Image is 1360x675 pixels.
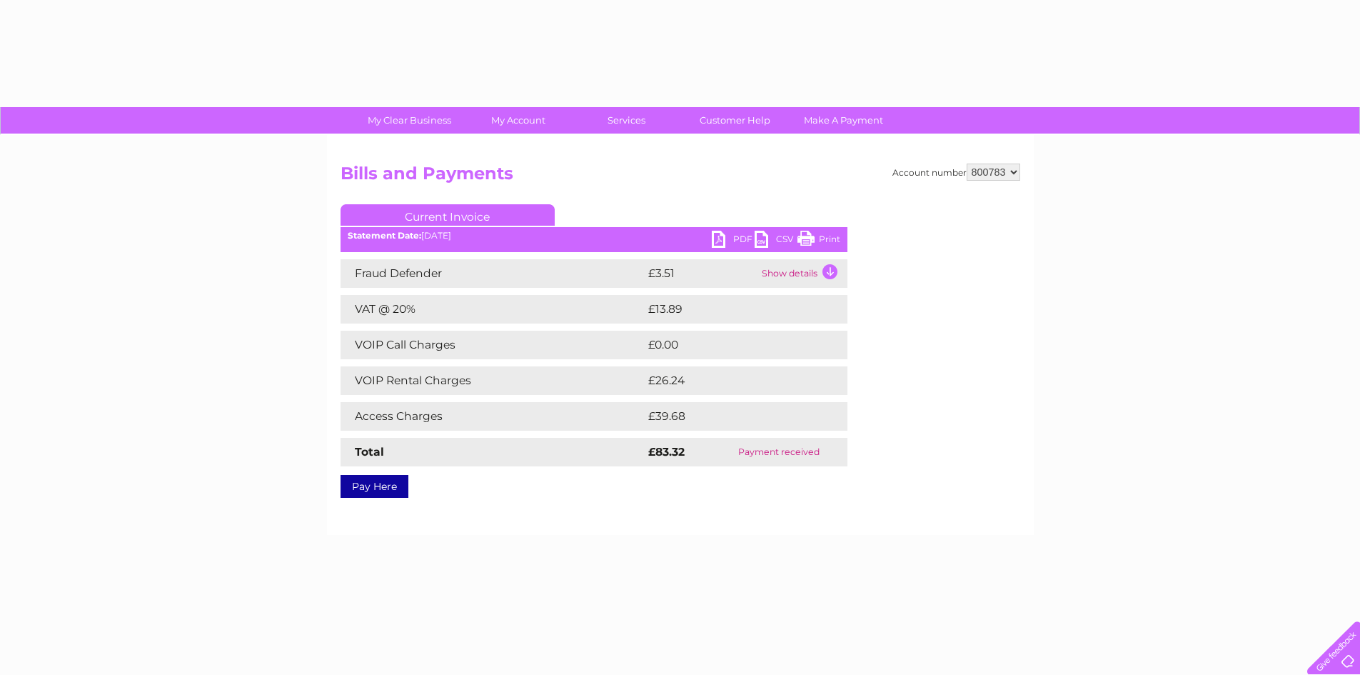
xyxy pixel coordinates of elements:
b: Statement Date: [348,230,421,241]
a: My Account [459,107,577,134]
a: CSV [755,231,797,251]
div: Account number [892,164,1020,181]
td: £13.89 [645,295,817,324]
td: £3.51 [645,259,758,288]
a: PDF [712,231,755,251]
td: Fraud Defender [341,259,645,288]
td: £0.00 [645,331,815,359]
h2: Bills and Payments [341,164,1020,191]
a: Make A Payment [785,107,902,134]
td: Payment received [711,438,847,466]
a: My Clear Business [351,107,468,134]
a: Current Invoice [341,204,555,226]
td: VOIP Call Charges [341,331,645,359]
td: £26.24 [645,366,819,395]
td: Show details [758,259,847,288]
td: VAT @ 20% [341,295,645,324]
strong: Total [355,445,384,459]
td: £39.68 [645,402,820,431]
strong: £83.32 [648,445,685,459]
td: Access Charges [341,402,645,431]
a: Customer Help [676,107,794,134]
div: [DATE] [341,231,847,241]
a: Services [568,107,685,134]
td: VOIP Rental Charges [341,366,645,395]
a: Print [797,231,840,251]
a: Pay Here [341,475,408,498]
